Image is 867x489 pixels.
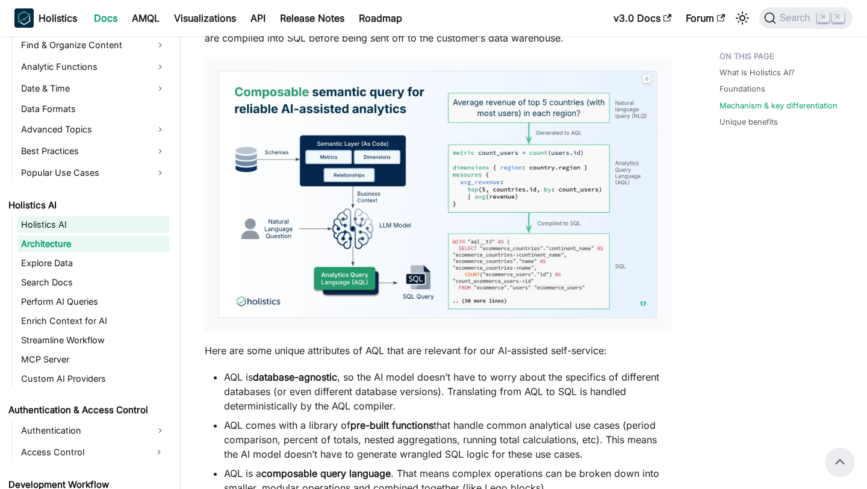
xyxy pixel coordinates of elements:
p: Here are some unique attributes of AQL that are relevant for our AI-assisted self-service: [205,343,671,358]
a: Authentication [17,421,170,440]
a: Custom AI Providers [17,370,170,387]
a: Advanced Topics [17,120,170,139]
a: Data Formats [17,101,170,117]
a: Architecture [17,235,170,252]
a: Roadmap [352,8,409,28]
a: Docs [87,8,125,28]
a: API [243,8,273,28]
kbd: ⌘ [817,12,829,23]
a: AMQL [125,8,167,28]
a: Release Notes [273,8,352,28]
strong: pre-built functions [350,419,433,431]
a: Unique benefits [719,116,778,128]
a: Perform AI Queries [17,293,170,310]
a: Best Practices [17,142,170,161]
strong: composable query language [261,467,391,479]
button: Expand sidebar category 'Access Control' [148,443,170,462]
li: AQL comes with a library of that handle common analytical use cases (period comparison, percent o... [224,418,671,461]
img: Holistics text-to-sql mechanism [217,69,659,319]
a: Date & Time [17,79,170,98]
kbd: K [832,12,844,23]
a: Streamline Workflow [17,332,170,349]
a: Holistics AI [5,197,170,214]
b: Holistics [39,11,77,25]
strong: database-agnostic [253,371,337,383]
a: Popular Use Cases [17,163,170,182]
a: HolisticsHolistics [14,8,77,28]
a: MCP Server [17,351,170,368]
a: Authentication & Access Control [5,402,170,419]
a: Mechanism & key differentiation [719,100,837,111]
a: v3.0 Docs [606,8,679,28]
span: Search [776,13,818,23]
a: Enrich Context for AI [17,313,170,329]
a: Access Control [17,443,148,462]
img: Holistics [14,8,34,28]
a: Find & Organize Content [17,36,170,55]
a: Explore Data [17,255,170,272]
a: Holistics AI [17,216,170,233]
button: Search (Command+K) [759,7,853,29]
a: What is Holistics AI? [719,67,795,78]
li: AQL is , so the AI model doesn’t have to worry about the specifics of different databases (or eve... [224,370,671,413]
a: Search Docs [17,274,170,291]
a: Foundations [719,83,765,95]
button: Switch between dark and light mode (currently light mode) [733,8,752,28]
button: Scroll back to top [825,447,854,476]
a: Forum [679,8,732,28]
a: Analytic Functions [17,57,170,76]
a: Visualizations [167,8,243,28]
